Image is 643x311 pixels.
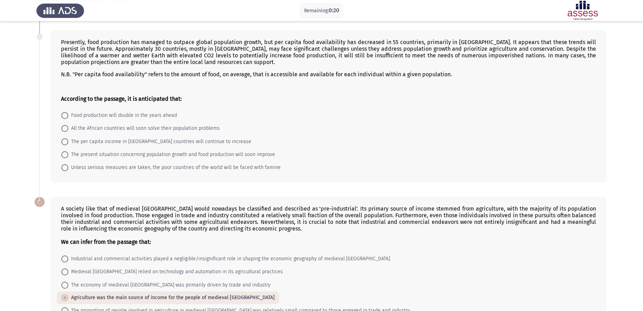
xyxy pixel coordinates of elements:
[61,71,596,78] p: N.B. "Per capita food availability" refers to the amount of food, on average, that is accessible ...
[61,39,596,102] div: Presently, food production has managed to outpace global population growth, but per capita food a...
[559,1,607,20] img: Assessment logo of ASSESS English Language Assessment (3 Module) (Ad - IB)
[304,6,339,15] p: Remaining:
[68,294,275,302] span: Agriculture was the main source of income for the people of medieval [GEOGRAPHIC_DATA]
[36,1,84,20] img: Assess Talent Management logo
[68,281,271,289] span: The economy of medieval [GEOGRAPHIC_DATA] was primarily driven by trade and industry
[68,268,283,276] span: Medieval [GEOGRAPHIC_DATA] relied on technology and automation in its agricultural practices
[61,239,151,245] b: We can infer from the passage that:
[68,137,251,146] span: The per capita income in [GEOGRAPHIC_DATA] countries will continue to increase
[61,205,596,245] div: A society like that of medieval [GEOGRAPHIC_DATA] would nowadays be classified and described as '...
[68,255,390,263] span: Industrial and commercial activities played a negligible/insignificant role in shaping the econom...
[68,124,220,133] span: All the African countries will soon solve their population problems
[68,150,275,159] span: The present situation concerning population growth and food production will soon improve
[61,96,182,102] b: According to the passage, it is anticipated that:
[68,111,177,120] span: Food production will double in the years ahead
[329,7,339,14] span: 0:20
[68,163,281,172] span: Unless serious measures are taken, the poor countries of the world will be faced with famine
